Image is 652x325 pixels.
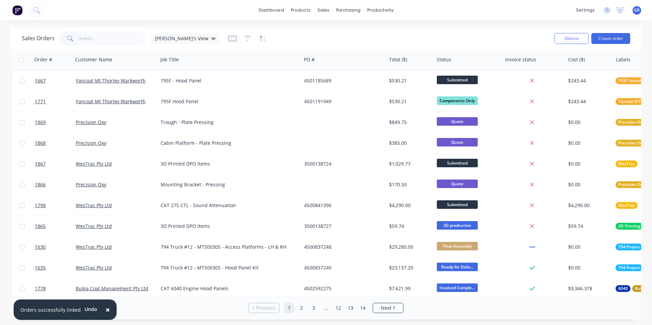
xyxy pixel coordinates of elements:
[389,98,429,105] div: $530.21
[437,180,478,188] span: Quote
[568,223,608,230] div: $59.74
[616,160,638,167] button: WesTrac
[76,181,106,188] a: Precision Oxy
[389,181,429,188] div: $170.50
[568,56,585,63] div: Cost ($)
[161,285,292,292] div: CAT 6040 Engine Hood Panels
[618,119,651,126] span: Precision Oxycut
[161,119,292,126] div: Trough - Plate Pressing
[76,140,106,146] a: Precision Oxy
[568,244,608,250] div: $0.00
[389,160,429,167] div: $1,029.77
[304,285,380,292] div: 4502592275
[246,303,406,313] ul: Pagination
[618,181,651,188] span: Precision Oxycut
[618,264,640,271] span: 794 Project
[389,285,429,292] div: $7,621.99
[437,263,478,271] span: Ready for Deliv...
[568,160,608,167] div: $0.00
[568,202,608,209] div: $4,290.00
[618,160,635,167] span: WesTrac
[381,305,391,311] span: Next
[505,56,536,63] div: Invoice status
[389,119,429,126] div: $849.75
[333,303,343,313] a: Page 12
[304,77,380,84] div: 4501185689
[35,216,76,236] a: 1865
[573,5,598,15] div: settings
[35,98,46,105] span: 1771
[568,77,608,84] div: $243.44
[314,5,333,15] div: sales
[287,5,314,15] div: products
[35,71,76,91] a: 1667
[389,77,429,84] div: $530.21
[161,202,292,209] div: CAT 275 CTL - Sound Attenuation
[160,56,179,63] div: Job Title
[35,91,76,112] a: 1771
[155,35,208,42] span: [PERSON_NAME]'s View
[616,98,647,105] button: Yancoal MTW
[161,181,292,188] div: Mounting Bracket - Pressing
[568,264,608,271] div: $0.00
[35,181,46,188] span: 1866
[35,244,46,250] span: 1630
[389,223,429,230] div: $59.74
[161,98,292,105] div: 795F Hood Panel
[437,283,478,292] span: Invoiced Comple...
[568,140,608,146] div: $0.00
[618,244,640,250] span: 794 Project
[437,76,478,84] span: Submitted
[76,264,112,271] a: WesTrac Pty Ltd
[35,264,46,271] span: 1635
[304,160,380,167] div: 3500138724
[389,140,429,146] div: $385.00
[568,285,608,292] div: $3,346.378
[437,117,478,126] span: Quote
[618,285,628,292] span: 6040
[358,303,368,313] a: Page 14
[309,303,319,313] a: Page 3
[437,138,478,146] span: Quote
[568,181,608,188] div: $0.00
[35,258,76,278] a: 1635
[373,305,403,311] a: Next page
[568,119,608,126] div: $0.00
[618,202,635,209] span: WesTrac
[634,7,640,13] span: GR
[76,244,112,250] a: WesTrac Pty Ltd
[437,200,478,209] span: Submitted
[20,306,81,313] div: Orders successfully linked
[618,140,651,146] span: Precision Oxycut
[35,112,76,133] a: 1869
[35,195,76,216] a: 1798
[437,242,478,250] span: Final Assembly
[35,77,46,84] span: 1667
[389,244,429,250] div: $29,280.00
[76,285,148,292] a: Bulga Coal Management Pty Ltd
[616,202,638,209] button: WesTrac
[35,133,76,153] a: 1868
[22,35,55,42] h1: Sales Orders
[76,119,106,125] a: Precision Oxy
[35,140,46,146] span: 1868
[99,301,117,318] button: Close
[304,223,380,230] div: 3500138727
[304,244,380,250] div: 4500837248
[389,264,429,271] div: $23,137.20
[12,5,23,15] img: Factory
[616,223,643,230] button: 3D Printing
[333,5,364,15] div: purchasing
[75,56,112,63] div: Customer Name
[76,77,146,84] a: Yancoal Mt Thorley Warkworth
[618,98,644,105] span: Yancoal MTW
[321,303,331,313] a: Jump forward
[437,221,478,230] span: 3D production
[568,98,608,105] div: $243.44
[304,202,380,209] div: 4500841390
[106,305,110,314] span: ×
[161,140,292,146] div: Cabin Platform - Plate Pressing
[76,223,112,229] a: WesTrac Pty Ltd
[161,160,292,167] div: 3D Printed DPO Items
[35,223,46,230] span: 1865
